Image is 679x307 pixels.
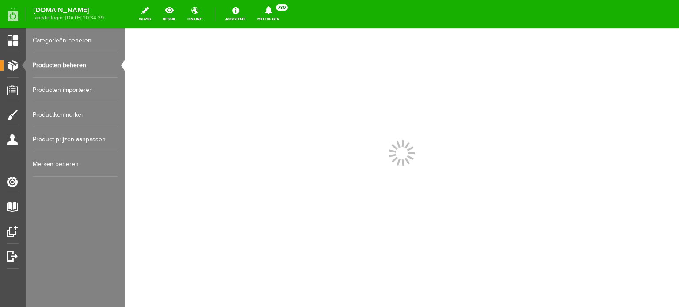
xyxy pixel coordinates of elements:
span: 780 [276,4,288,11]
a: Product prijzen aanpassen [33,127,118,152]
a: Categorieën beheren [33,28,118,53]
a: Productkenmerken [33,102,118,127]
a: wijzig [134,4,156,24]
a: online [182,4,207,24]
a: Assistent [220,4,251,24]
a: Producten importeren [33,78,118,102]
a: bekijk [157,4,181,24]
span: laatste login: [DATE] 20:34:39 [34,15,104,20]
a: Meldingen780 [252,4,285,24]
strong: [DOMAIN_NAME] [34,8,104,13]
a: Merken beheren [33,152,118,177]
a: Producten beheren [33,53,118,78]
